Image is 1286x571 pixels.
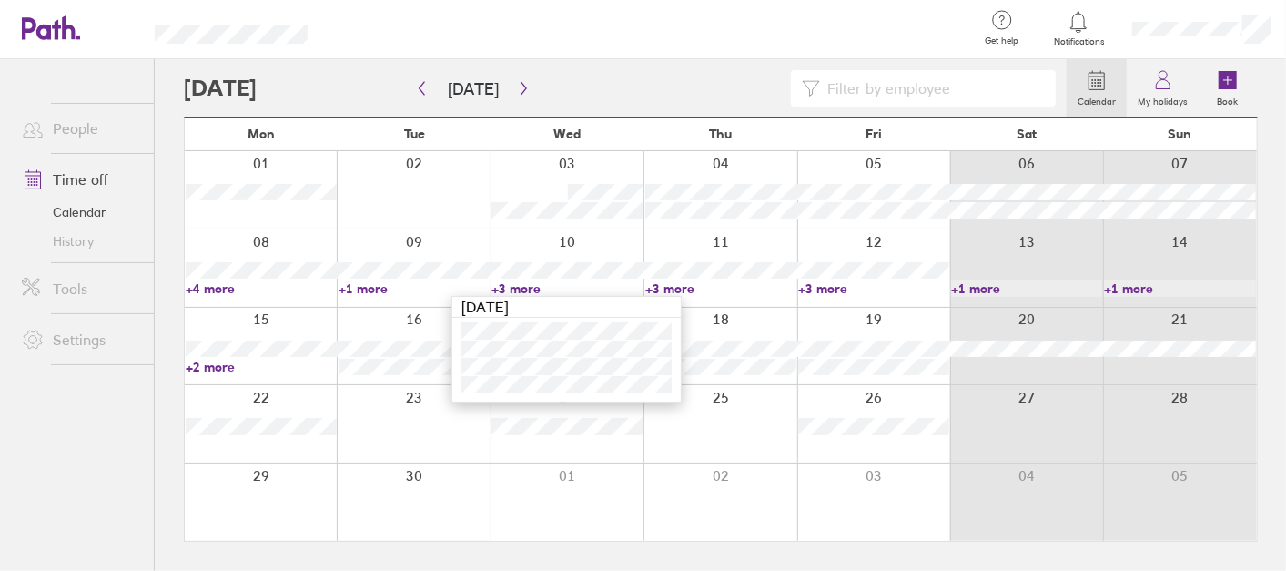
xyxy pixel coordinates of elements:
[820,71,1045,106] input: Filter by employee
[7,110,154,147] a: People
[1169,127,1192,141] span: Sun
[7,321,154,358] a: Settings
[645,280,796,297] a: +3 more
[7,161,154,198] a: Time off
[404,127,425,141] span: Tue
[339,280,490,297] a: +1 more
[951,280,1102,297] a: +1 more
[709,127,732,141] span: Thu
[452,297,681,318] div: [DATE]
[186,359,337,375] a: +2 more
[248,127,275,141] span: Mon
[7,198,154,227] a: Calendar
[554,127,582,141] span: Wed
[1127,91,1199,107] label: My holidays
[798,280,949,297] a: +3 more
[491,280,643,297] a: +3 more
[1207,91,1250,107] label: Book
[1067,59,1127,117] a: Calendar
[1017,127,1037,141] span: Sat
[1049,9,1109,47] a: Notifications
[866,127,882,141] span: Fri
[433,74,513,104] button: [DATE]
[1104,280,1255,297] a: +1 more
[1067,91,1127,107] label: Calendar
[972,36,1031,46] span: Get help
[1127,59,1199,117] a: My holidays
[1049,36,1109,47] span: Notifications
[7,270,154,307] a: Tools
[7,227,154,256] a: History
[186,280,337,297] a: +4 more
[1199,59,1257,117] a: Book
